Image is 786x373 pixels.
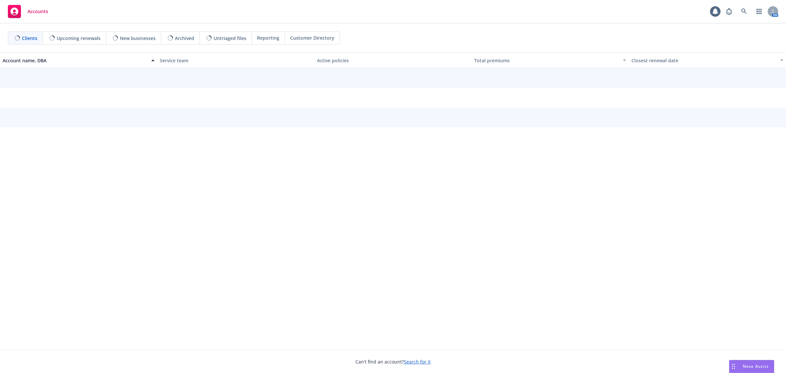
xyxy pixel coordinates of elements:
button: Active policies [314,52,472,68]
div: Closest renewal date [631,57,776,64]
span: Customer Directory [290,34,334,41]
a: Search for it [404,359,431,365]
a: Switch app [753,5,766,18]
div: Account name, DBA [3,57,147,64]
span: Can't find an account? [355,358,431,365]
span: Reporting [257,34,279,41]
button: Closest renewal date [629,52,786,68]
div: Service team [160,57,312,64]
div: Total premiums [474,57,619,64]
button: Nova Assist [729,360,774,373]
span: Clients [22,35,37,42]
span: Untriaged files [214,35,246,42]
span: New businesses [120,35,156,42]
span: Nova Assist [743,363,769,369]
a: Report a Bug [722,5,736,18]
span: Archived [175,35,194,42]
button: Total premiums [472,52,629,68]
div: Drag to move [729,360,738,373]
button: Service team [157,52,314,68]
div: Active policies [317,57,469,64]
a: Search [738,5,751,18]
span: Upcoming renewals [57,35,101,42]
span: Accounts [28,9,48,14]
a: Accounts [5,2,51,21]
